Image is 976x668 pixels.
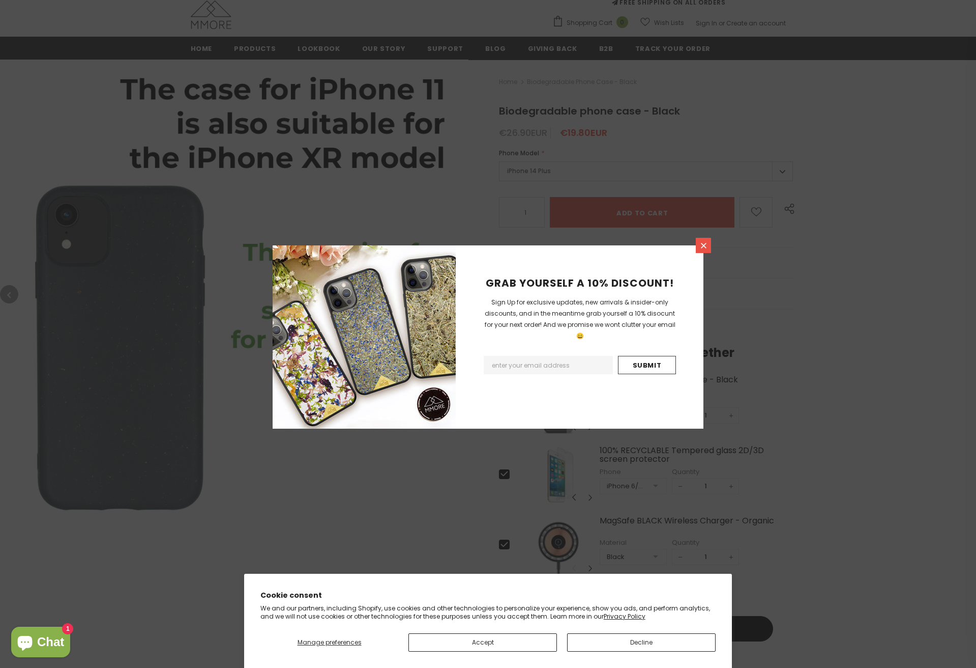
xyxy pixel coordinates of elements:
p: We and our partners, including Shopify, use cookies and other technologies to personalize your ex... [260,604,716,620]
h2: Cookie consent [260,590,716,601]
span: GRAB YOURSELF A 10% DISCOUNT! [486,276,674,290]
button: Manage preferences [260,633,399,652]
input: Submit [618,356,676,374]
span: Sign Up for exclusive updates, new arrivals & insider-only discounts, and in the meantime grab yo... [485,298,675,340]
a: Close [696,238,711,253]
span: Manage preferences [298,638,362,647]
inbox-online-store-chat: Shopify online store chat [8,627,73,660]
a: Privacy Policy [604,612,645,621]
button: Decline [567,633,716,652]
button: Accept [408,633,557,652]
input: Email Address [484,356,613,374]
